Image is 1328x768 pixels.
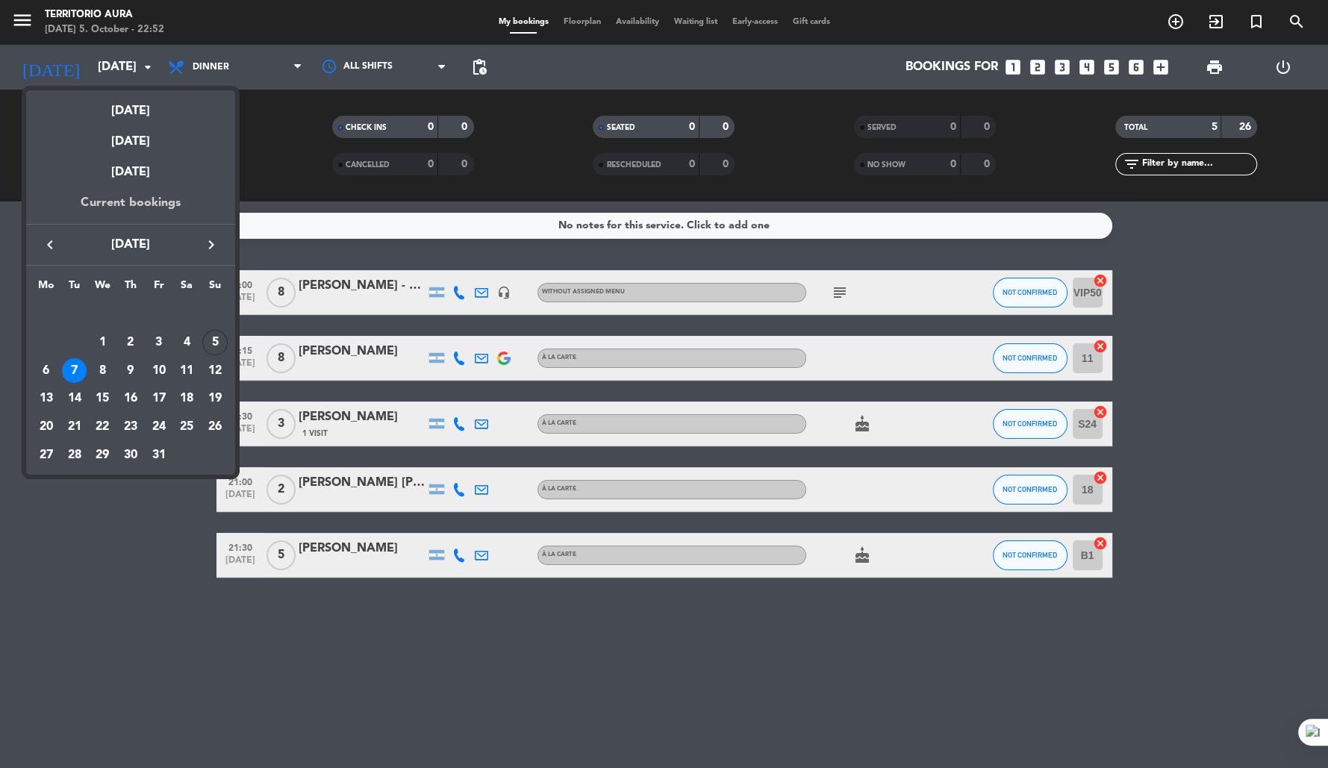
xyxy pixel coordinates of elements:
td: October 29, 2025 [88,441,116,469]
div: 11 [174,358,199,384]
div: 6 [34,358,59,384]
div: 22 [90,414,115,440]
td: October 31, 2025 [145,441,173,469]
td: October 1, 2025 [88,328,116,357]
div: 19 [202,386,228,411]
td: October 30, 2025 [116,441,145,469]
div: [DATE] [26,90,235,121]
div: 31 [146,443,172,468]
td: October 17, 2025 [145,384,173,413]
div: 4 [174,330,199,355]
button: keyboard_arrow_left [37,235,63,255]
td: October 14, 2025 [60,384,89,413]
div: 3 [146,330,172,355]
div: 26 [202,414,228,440]
td: October 25, 2025 [173,413,202,441]
div: 10 [146,358,172,384]
div: 27 [34,443,59,468]
td: October 18, 2025 [173,384,202,413]
td: October 16, 2025 [116,384,145,413]
div: Current bookings [26,193,235,224]
td: October 26, 2025 [201,413,229,441]
td: OCT [32,300,229,328]
div: 14 [62,386,87,411]
div: 8 [90,358,115,384]
div: 29 [90,443,115,468]
div: 20 [34,414,59,440]
i: keyboard_arrow_left [41,236,59,254]
div: 5 [202,330,228,355]
td: October 3, 2025 [145,328,173,357]
div: 23 [118,414,143,440]
td: October 23, 2025 [116,413,145,441]
td: October 4, 2025 [173,328,202,357]
div: 30 [118,443,143,468]
div: 16 [118,386,143,411]
div: 1 [90,330,115,355]
td: October 20, 2025 [32,413,60,441]
div: 13 [34,386,59,411]
div: 18 [174,386,199,411]
td: October 27, 2025 [32,441,60,469]
td: October 22, 2025 [88,413,116,441]
td: October 2, 2025 [116,328,145,357]
td: October 11, 2025 [173,357,202,385]
td: October 19, 2025 [201,384,229,413]
th: Monday [32,277,60,300]
div: 25 [174,414,199,440]
span: [DATE] [63,235,198,255]
div: 12 [202,358,228,384]
div: 2 [118,330,143,355]
i: keyboard_arrow_right [202,236,220,254]
td: October 13, 2025 [32,384,60,413]
td: October 24, 2025 [145,413,173,441]
div: 15 [90,386,115,411]
div: 17 [146,386,172,411]
th: Wednesday [88,277,116,300]
th: Thursday [116,277,145,300]
td: October 5, 2025 [201,328,229,357]
td: October 9, 2025 [116,357,145,385]
th: Sunday [201,277,229,300]
div: 7 [62,358,87,384]
td: October 28, 2025 [60,441,89,469]
td: October 15, 2025 [88,384,116,413]
td: October 12, 2025 [201,357,229,385]
div: [DATE] [26,121,235,152]
th: Tuesday [60,277,89,300]
td: October 6, 2025 [32,357,60,385]
div: [DATE] [26,152,235,193]
div: 9 [118,358,143,384]
td: October 10, 2025 [145,357,173,385]
td: October 21, 2025 [60,413,89,441]
th: Friday [145,277,173,300]
td: October 8, 2025 [88,357,116,385]
th: Saturday [173,277,202,300]
button: keyboard_arrow_right [198,235,225,255]
div: 24 [146,414,172,440]
td: October 7, 2025 [60,357,89,385]
div: 21 [62,414,87,440]
div: 28 [62,443,87,468]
